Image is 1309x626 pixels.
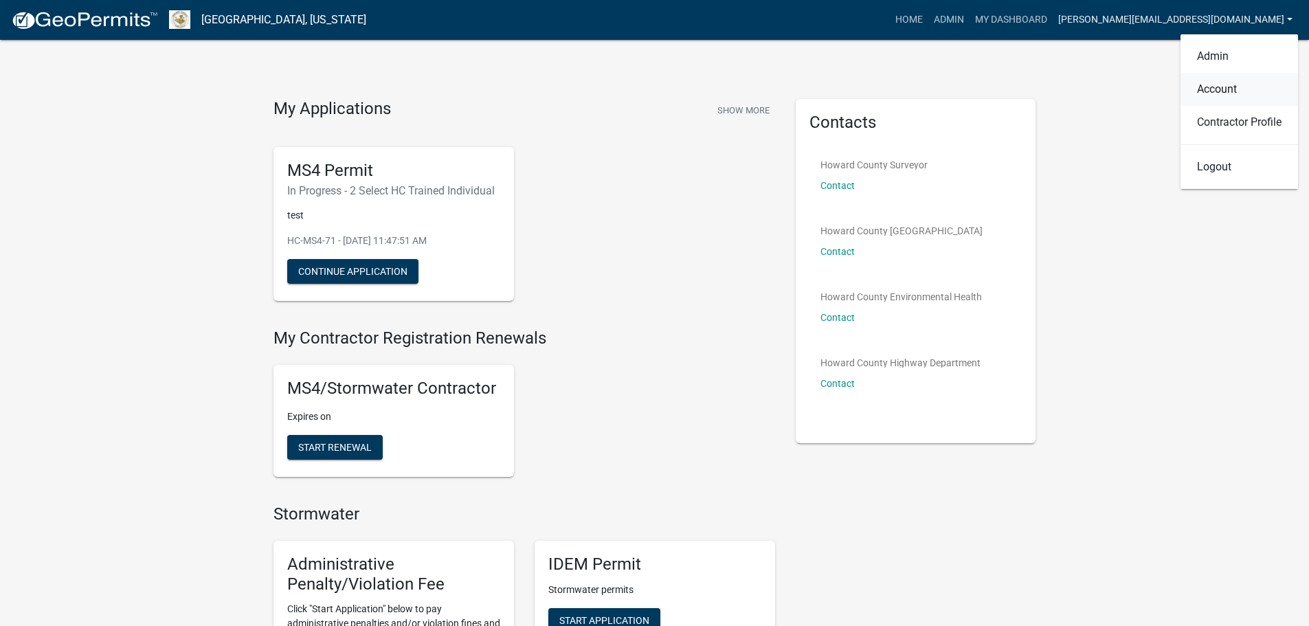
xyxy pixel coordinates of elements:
h4: My Contractor Registration Renewals [273,328,775,348]
a: Account [1181,73,1298,106]
a: Admin [928,7,970,33]
p: test [287,208,500,223]
p: Stormwater permits [548,583,761,597]
h5: MS4 Permit [287,161,500,181]
div: [PERSON_NAME][EMAIL_ADDRESS][DOMAIN_NAME] [1181,34,1298,189]
h5: Contacts [809,113,1022,133]
h4: My Applications [273,99,391,120]
a: Contact [820,180,855,191]
a: Contact [820,246,855,257]
span: Start Renewal [298,442,372,453]
span: Start Application [559,614,649,625]
a: [PERSON_NAME][EMAIL_ADDRESS][DOMAIN_NAME] [1053,7,1298,33]
p: Howard County [GEOGRAPHIC_DATA] [820,226,983,236]
p: Howard County Surveyor [820,160,928,170]
button: Show More [712,99,775,122]
a: Home [890,7,928,33]
h4: Stormwater [273,504,775,524]
img: Howard County, Indiana [169,10,190,29]
p: Howard County Environmental Health [820,292,982,302]
p: HC-MS4-71 - [DATE] 11:47:51 AM [287,234,500,248]
wm-registration-list-section: My Contractor Registration Renewals [273,328,775,488]
button: Start Renewal [287,435,383,460]
a: Contact [820,378,855,389]
a: [GEOGRAPHIC_DATA], [US_STATE] [201,8,366,32]
p: Expires on [287,410,500,424]
h5: MS4/Stormwater Contractor [287,379,500,399]
a: My Dashboard [970,7,1053,33]
h5: IDEM Permit [548,555,761,574]
a: Contractor Profile [1181,106,1298,139]
a: Admin [1181,40,1298,73]
button: Continue Application [287,259,418,284]
p: Howard County Highway Department [820,358,981,368]
h6: In Progress - 2 Select HC Trained Individual [287,184,500,197]
h5: Administrative Penalty/Violation Fee [287,555,500,594]
a: Logout [1181,150,1298,183]
a: Contact [820,312,855,323]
